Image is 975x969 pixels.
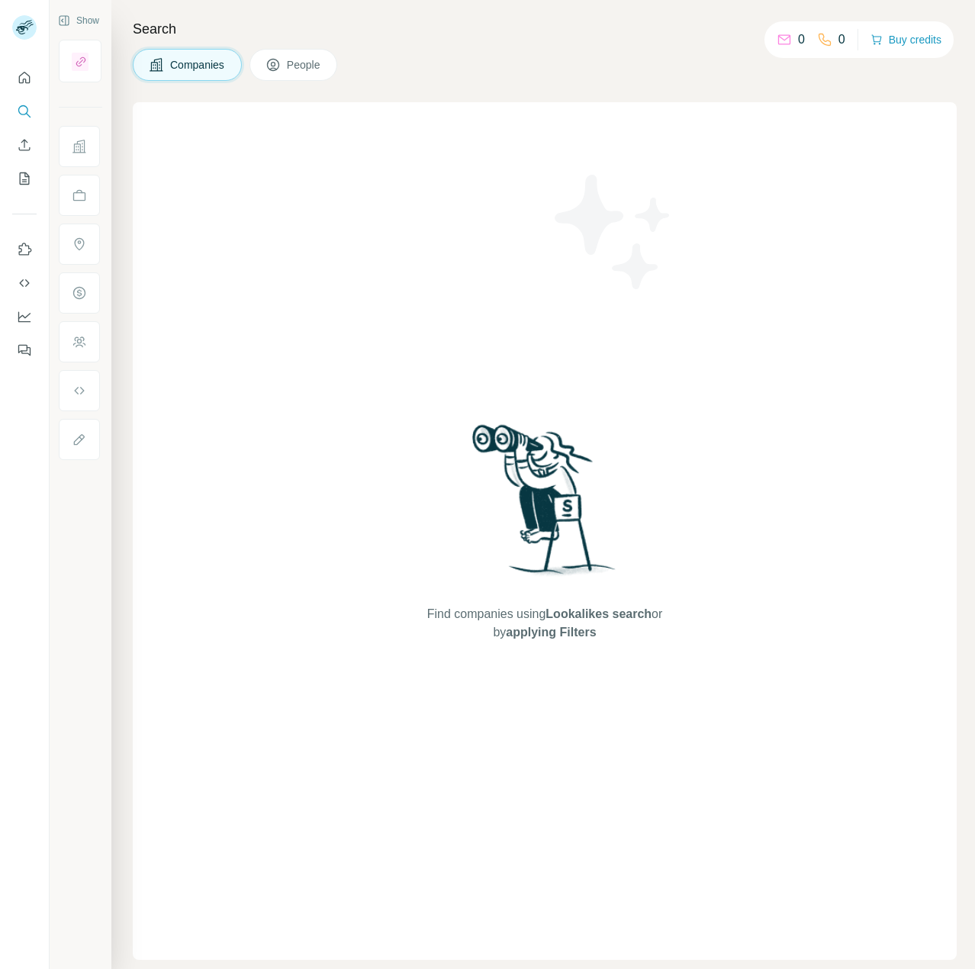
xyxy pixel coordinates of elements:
[170,57,226,72] span: Companies
[465,420,624,591] img: Surfe Illustration - Woman searching with binoculars
[12,269,37,297] button: Use Surfe API
[287,57,322,72] span: People
[798,31,805,49] p: 0
[12,336,37,364] button: Feedback
[12,64,37,92] button: Quick start
[133,18,957,40] h4: Search
[12,236,37,263] button: Use Surfe on LinkedIn
[12,303,37,330] button: Dashboard
[545,607,652,620] span: Lookalikes search
[12,165,37,192] button: My lists
[870,29,941,50] button: Buy credits
[47,9,110,32] button: Show
[506,626,596,639] span: applying Filters
[423,605,667,642] span: Find companies using or by
[12,98,37,125] button: Search
[838,31,845,49] p: 0
[12,131,37,159] button: Enrich CSV
[545,163,682,301] img: Surfe Illustration - Stars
